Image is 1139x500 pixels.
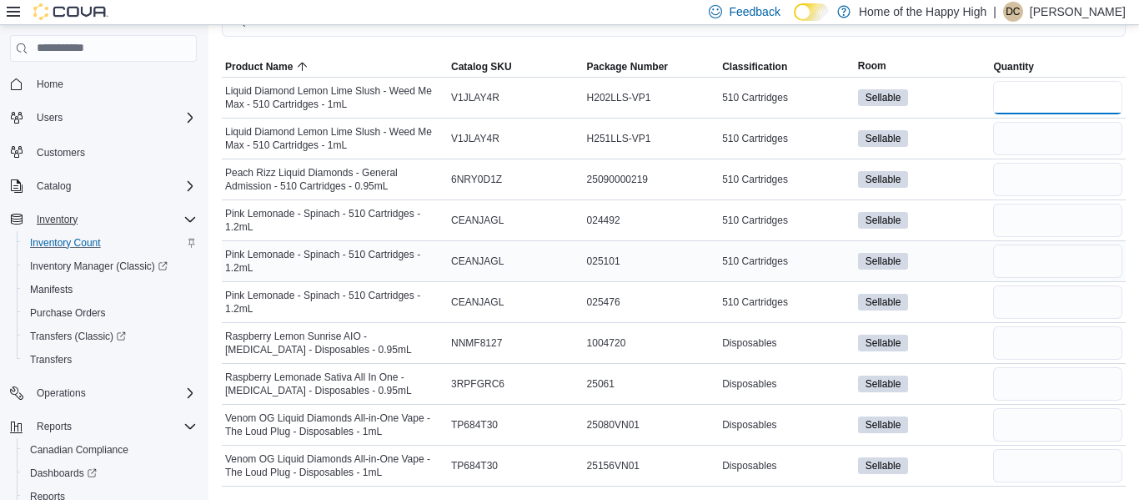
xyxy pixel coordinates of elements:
span: Sellable [866,458,901,473]
span: Feedback [729,3,780,20]
span: Sellable [858,89,909,106]
span: Disposables [722,336,776,350]
span: Pink Lemonade - Spinach - 510 Cartridges - 1.2mL [225,289,444,316]
span: Sellable [866,336,901,351]
a: Transfers (Classic) [23,326,133,346]
button: Package Number [584,57,720,77]
span: CEANJAGL [451,255,504,268]
a: Home [30,74,70,94]
button: Quantity [990,57,1126,77]
span: Venom OG Liquid Diamonds All-in-One Vape - The Loud Plug - Disposables - 1mL [225,452,444,479]
span: Sellable [858,417,909,433]
span: 3RPFGRC6 [451,377,504,391]
button: Classification [719,57,855,77]
span: Users [37,111,63,124]
div: 25061 [584,374,720,394]
span: TP684T30 [451,418,498,432]
span: Venom OG Liquid Diamonds All-in-One Vape - The Loud Plug - Disposables - 1mL [225,412,444,438]
button: Transfers [17,348,203,371]
p: | [993,2,996,22]
span: 6NRY0D1Z [451,173,502,186]
span: Sellable [866,376,901,391]
span: Inventory [37,213,78,226]
button: Inventory [3,208,203,231]
a: Customers [30,143,92,163]
span: Pink Lemonade - Spinach - 510 Cartridges - 1.2mL [225,207,444,234]
button: Catalog [3,174,203,198]
button: Catalog [30,176,78,196]
p: Home of the Happy High [859,2,986,22]
a: Dashboards [17,462,203,485]
span: Transfers [30,353,72,366]
span: 510 Cartridges [722,214,788,227]
span: Room [858,59,886,73]
span: Peach Rizz Liquid Diamonds - General Admission - 510 Cartridges - 0.95mL [225,166,444,193]
span: V1JLAY4R [451,91,499,104]
div: 25090000219 [584,169,720,189]
a: Transfers [23,350,78,370]
button: Users [3,106,203,129]
span: Catalog [37,179,71,193]
span: 510 Cartridges [722,132,788,145]
img: Cova [33,3,108,20]
span: CEANJAGL [451,214,504,227]
span: Raspberry Lemonade Sativa All In One - [MEDICAL_DATA] - Disposables - 0.95mL [225,371,444,397]
span: Disposables [722,459,776,472]
span: Product Name [225,60,293,73]
div: H202LLS-VP1 [584,88,720,108]
span: Classification [722,60,787,73]
a: Inventory Manager (Classic) [23,256,174,276]
div: H251LLS-VP1 [584,129,720,149]
button: Canadian Compliance [17,438,203,462]
span: Sellable [858,335,909,351]
div: 25080VN01 [584,415,720,435]
span: Sellable [858,457,909,474]
span: Home [30,73,197,94]
span: Sellable [858,376,909,392]
span: Sellable [866,213,901,228]
div: 25156VN01 [584,456,720,476]
span: 510 Cartridges [722,255,788,268]
span: Dashboards [30,467,97,480]
div: 024492 [584,210,720,230]
span: CEANJAGL [451,295,504,309]
div: 1004720 [584,333,720,353]
span: Manifests [30,283,73,296]
span: Transfers (Classic) [30,330,126,343]
div: Destiny Clausner [1003,2,1023,22]
span: 510 Cartridges [722,91,788,104]
span: TP684T30 [451,459,498,472]
span: Sellable [858,212,909,229]
a: Dashboards [23,463,103,483]
span: Customers [30,141,197,162]
button: Inventory [30,210,84,230]
span: Raspberry Lemon Sunrise AIO - [MEDICAL_DATA] - Disposables - 0.95mL [225,330,444,356]
span: Transfers [23,350,197,370]
span: Sellable [866,172,901,187]
span: Sellable [866,131,901,146]
span: Sellable [858,130,909,147]
button: Purchase Orders [17,301,203,325]
span: 510 Cartridges [722,173,788,186]
button: Operations [30,383,93,403]
span: Transfers (Classic) [23,326,197,346]
a: Purchase Orders [23,303,113,323]
span: Operations [30,383,197,403]
span: Inventory Manager (Classic) [30,260,168,273]
button: Customers [3,139,203,164]
p: [PERSON_NAME] [1030,2,1126,22]
div: 025101 [584,251,720,271]
span: Canadian Compliance [23,440,197,460]
span: Home [37,78,63,91]
span: Inventory Count [23,233,197,253]
a: Inventory Count [23,233,108,253]
span: Inventory Count [30,236,101,250]
span: Quantity [993,60,1034,73]
span: Sellable [866,295,901,310]
span: Catalog SKU [451,60,512,73]
span: Reports [37,420,72,433]
a: Transfers (Classic) [17,325,203,348]
span: Operations [37,386,86,400]
a: Canadian Compliance [23,440,135,460]
button: Users [30,108,69,128]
